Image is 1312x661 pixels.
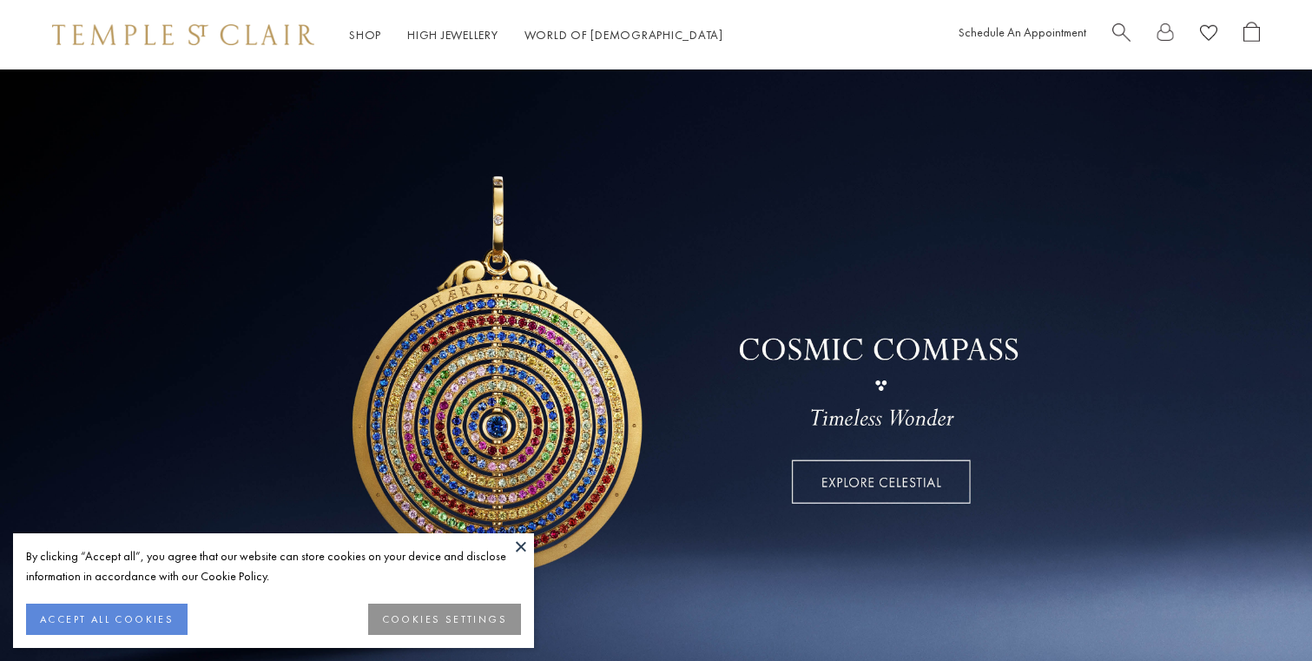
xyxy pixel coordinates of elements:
[349,24,723,46] nav: Main navigation
[349,27,381,43] a: ShopShop
[1200,22,1217,49] a: View Wishlist
[26,546,521,586] div: By clicking “Accept all”, you agree that our website can store cookies on your device and disclos...
[1225,579,1295,644] iframe: Gorgias live chat messenger
[407,27,498,43] a: High JewelleryHigh Jewellery
[26,604,188,635] button: ACCEPT ALL COOKIES
[52,24,314,45] img: Temple St. Clair
[959,24,1086,40] a: Schedule An Appointment
[1112,22,1131,49] a: Search
[368,604,521,635] button: COOKIES SETTINGS
[1243,22,1260,49] a: Open Shopping Bag
[524,27,723,43] a: World of [DEMOGRAPHIC_DATA]World of [DEMOGRAPHIC_DATA]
